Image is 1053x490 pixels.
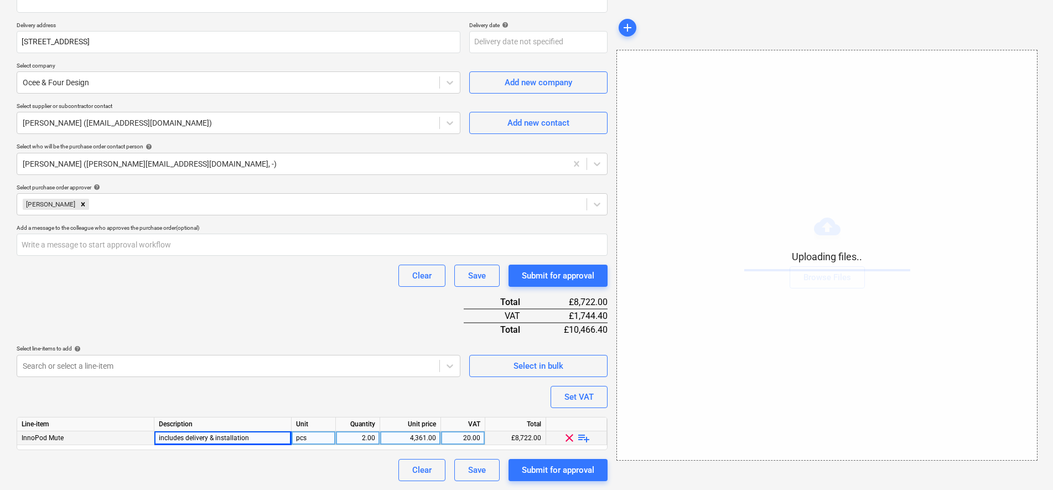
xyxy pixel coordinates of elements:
div: VAT [464,309,538,323]
div: Select line-items to add [17,345,460,352]
div: Quantity [336,417,380,431]
button: Save [454,265,500,287]
iframe: Chat Widget [998,437,1053,490]
div: Delivery date [469,22,608,29]
button: Clear [398,459,445,481]
div: Clear [412,463,432,477]
div: Save [468,269,486,283]
div: Clear [412,269,432,283]
div: Unit [292,417,336,431]
button: Set VAT [551,386,608,408]
span: help [500,22,509,28]
div: £8,722.00 [538,296,608,309]
div: Total [464,323,538,336]
div: Add a message to the colleague who approves the purchase order (optional) [17,224,608,231]
input: Delivery address [17,31,460,53]
span: InnoPod Mute [22,434,64,442]
div: Select purchase order approver [17,184,608,191]
div: £8,722.00 [485,431,546,445]
span: help [143,143,152,150]
div: Submit for approval [522,463,594,477]
div: Save [468,463,486,477]
span: help [91,184,100,190]
div: Unit price [380,417,441,431]
div: Add new contact [507,116,569,130]
div: £1,744.40 [538,309,608,323]
button: Add new company [469,71,608,94]
div: Select who will be the purchase order contact person [17,143,608,150]
button: Submit for approval [509,265,608,287]
div: £10,466.40 [538,323,608,336]
div: 4,361.00 [385,431,436,445]
div: Add new company [505,75,572,90]
div: Uploading files..Browse Files [616,50,1038,461]
span: help [72,345,81,352]
div: Description [154,417,292,431]
p: Uploading files.. [744,250,910,264]
div: VAT [441,417,485,431]
button: Save [454,459,500,481]
p: Select company [17,62,460,71]
input: Write a message to start approval workflow [17,234,608,256]
div: Total [464,296,538,309]
button: Add new contact [469,112,608,134]
div: pcs [292,431,336,445]
div: Set VAT [564,390,594,404]
input: Delivery date not specified [469,31,608,53]
div: Select in bulk [513,359,563,373]
p: Delivery address [17,22,460,31]
button: Clear [398,265,445,287]
div: Total [485,417,546,431]
div: Submit for approval [522,269,594,283]
button: Select in bulk [469,355,608,377]
span: clear [563,431,576,445]
div: Line-item [17,417,154,431]
button: Submit for approval [509,459,608,481]
div: [PERSON_NAME] [23,199,77,210]
div: includes delivery & installation [154,431,292,445]
p: Select supplier or subcontractor contact [17,102,460,112]
div: Remove Rebecca Revell [77,199,89,210]
span: playlist_add [577,431,590,445]
div: 2.00 [340,431,375,445]
div: 20.00 [445,431,480,445]
span: add [621,21,634,34]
